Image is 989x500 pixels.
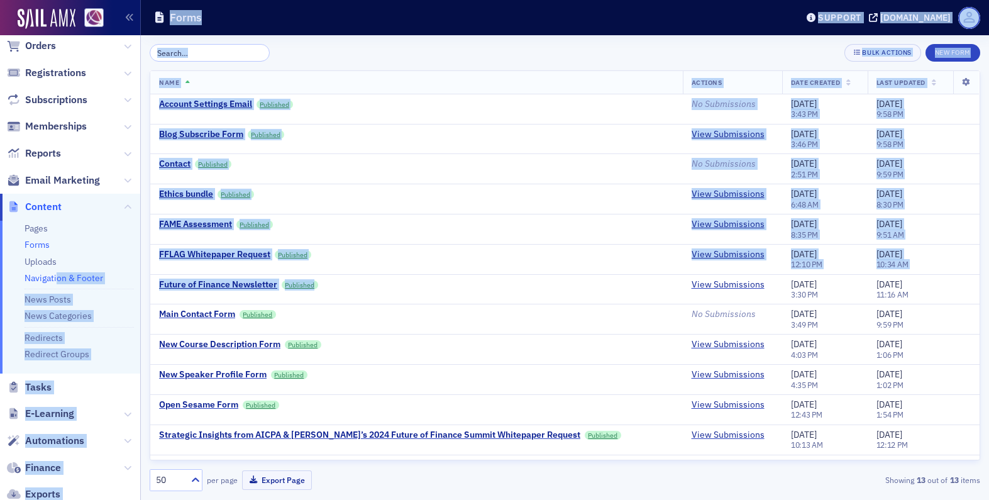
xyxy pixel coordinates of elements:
time: 1:06 PM [876,350,903,360]
a: Published [271,370,307,379]
span: [DATE] [791,459,817,470]
div: No Submissions [692,309,773,320]
a: View Submissions [692,129,765,140]
a: New Form [925,46,980,57]
a: Account Settings Email [159,99,252,110]
time: 4:35 PM [791,380,818,390]
span: [DATE] [791,158,817,169]
div: Update Account Request [159,460,258,471]
a: Memberships [7,119,87,133]
a: Strategic Insights from AICPA & [PERSON_NAME]’s 2024 Future of Finance Summit Whitepaper Request [159,430,580,441]
a: View Submissions [692,339,765,350]
a: News Categories [25,310,92,321]
span: [DATE] [876,279,902,290]
div: No Submissions [692,158,773,170]
a: Email Marketing [7,174,100,187]
a: View Submissions [692,219,765,230]
a: Forms [25,239,50,250]
a: Orders [7,39,56,53]
span: Memberships [25,119,87,133]
span: [DATE] [876,399,902,410]
strong: 13 [914,474,927,486]
a: View Submissions [692,399,765,411]
time: 8:35 PM [791,230,818,240]
span: [DATE] [791,128,817,140]
div: [DOMAIN_NAME] [880,12,951,23]
time: 12:10 PM [791,259,822,269]
time: 12:12 PM [876,440,908,450]
a: Contact [159,158,191,170]
a: View Submissions [692,249,765,260]
div: Ethics bundle [159,189,213,200]
a: New Course Description Form [159,339,280,350]
span: [DATE] [791,369,817,380]
a: Published [285,340,321,349]
span: [DATE] [876,158,902,169]
div: FAME Assessment [159,219,232,230]
span: [DATE] [791,218,817,230]
span: [DATE] [876,429,902,440]
span: Registrations [25,66,86,80]
span: [DATE] [791,308,817,319]
time: 9:59 PM [876,169,903,179]
span: [DATE] [791,338,817,350]
div: No Submissions [692,99,773,110]
a: New Speaker Profile Form [159,369,267,381]
a: Finance [7,461,61,475]
span: [DATE] [876,248,902,260]
time: 1:02 PM [876,380,903,390]
a: Tasks [7,381,52,394]
span: Automations [25,434,84,448]
button: Bulk Actions [844,44,920,62]
span: [DATE] [791,399,817,410]
span: [DATE] [791,279,817,290]
a: View Submissions [692,430,765,441]
span: [DATE] [876,369,902,380]
span: Subscriptions [25,93,87,107]
span: [DATE] [791,188,817,199]
button: [DOMAIN_NAME] [869,13,955,22]
span: [DATE] [876,459,902,470]
time: 9:51 AM [876,230,904,240]
button: New Form [925,44,980,62]
span: Orders [25,39,56,53]
time: 10:34 AM [876,259,909,269]
span: Actions [692,78,722,87]
time: 6:48 AM [791,199,819,209]
span: Date Created [791,78,840,87]
a: Published [257,100,293,109]
button: Export Page [242,470,312,490]
div: Open Sesame Form [159,399,238,411]
span: [DATE] [876,338,902,350]
a: FFLAG Whitepaper Request [159,249,270,260]
span: Last Updated [876,78,925,87]
strong: 13 [948,474,961,486]
time: 9:59 PM [876,319,903,330]
img: SailAMX [18,9,75,29]
span: Profile [958,7,980,29]
time: 2:51 PM [791,169,818,179]
a: View Submissions [692,189,765,200]
a: View Homepage [75,8,104,30]
a: Automations [7,434,84,448]
a: Published [243,401,279,409]
a: Subscriptions [7,93,87,107]
a: Blog Subscribe Form [159,129,243,140]
div: Future of Finance Newsletter [159,279,277,291]
a: Published [240,310,276,319]
label: per page [207,474,238,486]
a: Navigation & Footer [25,272,103,284]
span: Reports [25,147,61,160]
a: Published [585,431,621,440]
time: 9:58 PM [876,109,903,119]
span: Finance [25,461,61,475]
div: Support [818,12,861,23]
div: 50 [156,474,184,487]
span: [DATE] [876,128,902,140]
span: Name [159,78,179,87]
